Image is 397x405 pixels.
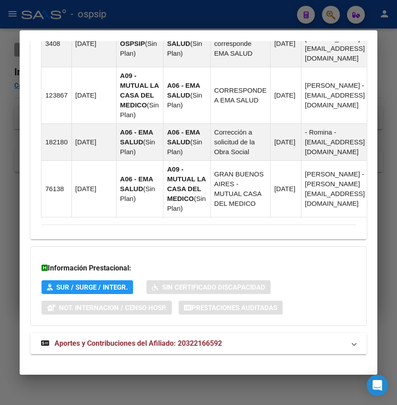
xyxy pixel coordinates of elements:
[167,165,206,202] strong: A09 - MUTUAL LA CASA DEL MEDICO
[42,301,172,315] button: Not. Internacion / Censo Hosp.
[116,67,163,123] td: ( )
[210,123,271,160] td: Corrección a solicitud de la Obra Social
[42,20,71,67] td: 3408
[167,128,200,146] strong: A06 - EMA SALUD
[210,160,271,217] td: GRAN BUENOS AIRES - MUTUAL CASA DEL MEDICO
[59,304,167,312] span: Not. Internacion / Censo Hosp.
[71,160,116,217] td: [DATE]
[120,40,157,57] span: Sin Plan
[271,160,301,217] td: [DATE]
[120,175,153,192] strong: A06 - EMA SALUD
[116,123,163,160] td: ( )
[42,160,71,217] td: 76138
[30,333,366,354] mat-expansion-panel-header: Aportes y Contribuciones del Afiliado: 20322166592
[120,30,145,47] strong: A01 - OSPSIP
[163,67,210,123] td: ( )
[271,20,301,67] td: [DATE]
[301,67,368,123] td: [PERSON_NAME] - [EMAIL_ADDRESS][DOMAIN_NAME]
[120,128,153,146] strong: A06 - EMA SALUD
[120,72,159,109] strong: A09 - MUTUAL LA CASA DEL MEDICO
[71,20,116,67] td: [DATE]
[167,91,202,109] span: Sin Plan
[210,20,271,67] td: jujuy corresponde EMA SALUD
[42,263,355,274] h3: Información Prestacional:
[167,138,202,155] span: Sin Plan
[116,20,163,67] td: ( )
[116,160,163,217] td: ( )
[271,67,301,123] td: [DATE]
[71,67,116,123] td: [DATE]
[163,20,210,67] td: ( )
[120,101,159,119] span: Sin Plan
[42,67,71,123] td: 123867
[42,123,71,160] td: 182180
[367,375,388,396] div: Open Intercom Messenger
[42,280,133,294] button: SUR / SURGE / INTEGR.
[210,67,271,123] td: CORRESPONDE A EMA SALUD
[167,40,202,57] span: Sin Plan
[192,304,277,312] span: Prestaciones Auditadas
[163,123,210,160] td: ( )
[54,339,222,348] span: Aportes y Contribuciones del Afiliado: 20322166592
[167,30,200,47] strong: A06 - EMA SALUD
[301,160,368,217] td: [PERSON_NAME] - [PERSON_NAME][EMAIL_ADDRESS][DOMAIN_NAME]
[163,160,210,217] td: ( )
[179,301,283,315] button: Prestaciones Auditadas
[146,280,271,294] button: Sin Certificado Discapacidad
[120,185,155,202] span: Sin Plan
[71,123,116,160] td: [DATE]
[167,195,206,212] span: Sin Plan
[301,20,368,67] td: [PERSON_NAME] - [PERSON_NAME][EMAIL_ADDRESS][DOMAIN_NAME]
[301,123,368,160] td: - Romina - [EMAIL_ADDRESS][DOMAIN_NAME]
[120,138,155,155] span: Sin Plan
[56,283,128,291] span: SUR / SURGE / INTEGR.
[162,283,265,291] span: Sin Certificado Discapacidad
[167,82,200,99] strong: A06 - EMA SALUD
[271,123,301,160] td: [DATE]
